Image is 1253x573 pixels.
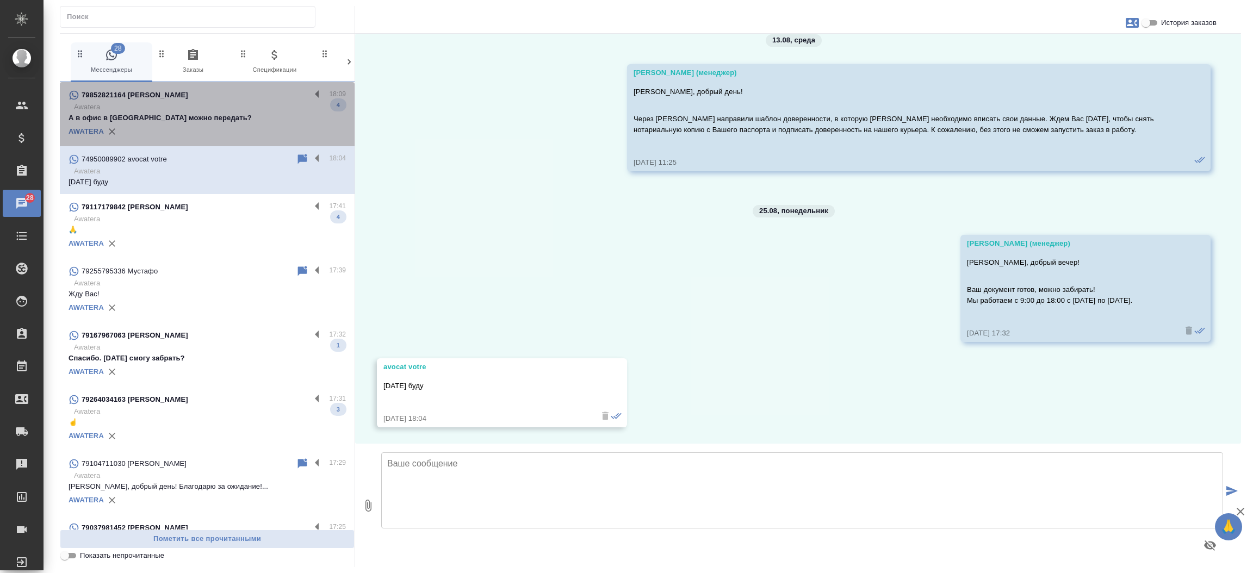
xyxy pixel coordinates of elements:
[74,406,346,417] p: Awatera
[1215,513,1242,540] button: 🙏
[82,330,188,341] p: 79167967063 [PERSON_NAME]
[967,257,1173,268] p: [PERSON_NAME], добрый вечер!
[759,205,828,216] p: 25.08, понедельник
[1219,515,1238,538] span: 🙏
[60,387,355,451] div: 79264034163 [PERSON_NAME]17:31Awatera☝️3AWATERA
[772,35,815,46] p: 13.08, среда
[69,239,104,247] a: AWATERA
[634,157,1173,168] div: [DATE] 11:25
[320,48,330,59] svg: Зажми и перетащи, чтобы поменять порядок вкладок
[82,458,187,469] p: 79104711030 [PERSON_NAME]
[82,90,188,101] p: 79852821164 [PERSON_NAME]
[329,521,346,532] p: 17:25
[60,194,355,258] div: 79117179842 [PERSON_NAME]17:41Awatera🙏4AWATERA
[104,492,120,508] button: Удалить привязку
[1161,17,1217,28] span: История заказов
[1119,10,1145,36] button: Заявки
[74,102,346,113] p: Awatera
[82,522,188,533] p: 79037981452 [PERSON_NAME]
[330,404,346,415] span: 3
[104,235,120,252] button: Удалить привязку
[329,153,346,164] p: 18:04
[69,496,104,504] a: AWATERA
[60,322,355,387] div: 79167967063 [PERSON_NAME]17:32AwateraСпасибо. [DATE] смогу забрать?1AWATERA
[82,266,158,277] p: 79255795336 Мустафо
[60,451,355,515] div: 79104711030 [PERSON_NAME]17:29Awatera[PERSON_NAME], добрый день! Благодарю за ожидание!...AWATERA
[80,550,164,561] span: Показать непрочитанные
[69,113,346,123] p: А в офис в [GEOGRAPHIC_DATA] можно передать?
[60,258,355,322] div: 79255795336 Мустафо17:39AwateraЖду Вас!AWATERA
[104,364,120,380] button: Удалить привязку
[67,9,315,24] input: Поиск
[634,114,1173,135] p: Через [PERSON_NAME] направили шаблон доверенности, в которую [PERSON_NAME] необходимо вписать сво...
[75,48,148,75] span: Мессенджеры
[296,265,309,278] div: Пометить непрочитанным
[69,127,104,135] a: AWATERA
[82,394,188,405] p: 79264034163 [PERSON_NAME]
[104,123,120,140] button: Удалить привязку
[329,329,346,340] p: 17:32
[330,99,346,110] span: 4
[69,289,346,300] p: Жду Вас!
[967,284,1173,306] p: Ваш документ готов, можно забирать! Мы работаем с 9:00 до 18:00 с [DATE] по [DATE].
[329,457,346,468] p: 17:29
[157,48,229,75] span: Заказы
[69,481,346,492] p: [PERSON_NAME], добрый день! Благодарю за ожидание!...
[69,432,104,440] a: AWATERA
[69,177,346,188] p: [DATE] буду
[330,211,346,222] span: 4
[60,530,355,549] button: Пометить все прочитанными
[69,417,346,428] p: ☝️
[330,340,346,351] span: 1
[1197,532,1223,558] button: Предпросмотр
[74,278,346,289] p: Awatera
[296,153,309,166] div: Пометить непрочитанным
[20,192,40,203] span: 28
[634,67,1173,78] div: [PERSON_NAME] (менеджер)
[60,146,355,194] div: 74950089902 avocat votre18:04Awatera[DATE] буду
[111,43,125,54] span: 28
[104,300,120,316] button: Удалить привязку
[69,303,104,312] a: AWATERA
[60,82,355,146] div: 79852821164 [PERSON_NAME]18:09AwateraА в офис в [GEOGRAPHIC_DATA] можно передать?4AWATERA
[329,265,346,276] p: 17:39
[66,533,349,545] span: Пометить все прочитанными
[967,238,1173,249] div: [PERSON_NAME] (менеджер)
[69,225,346,235] p: 🙏
[320,48,393,75] span: Клиенты
[3,190,41,217] a: 28
[69,368,104,376] a: AWATERA
[383,381,589,391] p: [DATE] буду
[104,428,120,444] button: Удалить привязку
[383,413,589,424] div: [DATE] 18:04
[74,342,346,353] p: Awatera
[634,86,1173,97] p: [PERSON_NAME], добрый день!
[74,470,346,481] p: Awatera
[329,393,346,404] p: 17:31
[75,48,85,59] svg: Зажми и перетащи, чтобы поменять порядок вкладок
[238,48,249,59] svg: Зажми и перетащи, чтобы поменять порядок вкладок
[157,48,167,59] svg: Зажми и перетащи, чтобы поменять порядок вкладок
[74,214,346,225] p: Awatera
[967,328,1173,339] div: [DATE] 17:32
[329,89,346,99] p: 18:09
[383,362,589,372] div: avocat votre
[329,201,346,211] p: 17:41
[238,48,311,75] span: Спецификации
[82,154,167,165] p: 74950089902 avocat votre
[74,166,346,177] p: Awatera
[69,353,346,364] p: Спасибо. [DATE] смогу забрать?
[296,457,309,470] div: Пометить непрочитанным
[82,202,188,213] p: 79117179842 [PERSON_NAME]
